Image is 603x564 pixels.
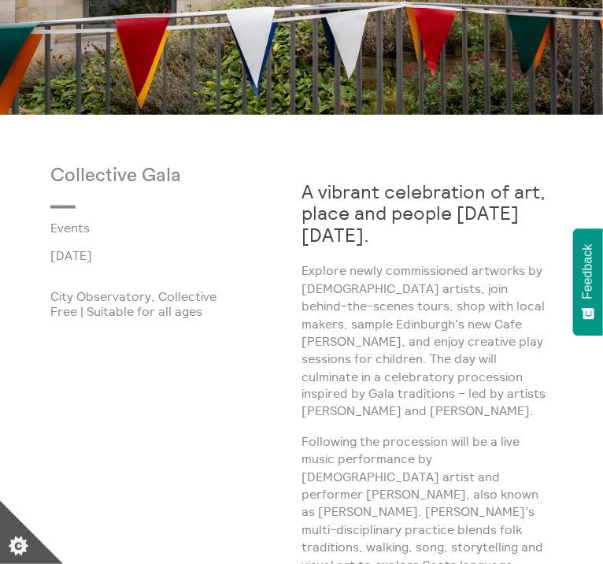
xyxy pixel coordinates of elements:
span: Feedback [581,244,595,299]
strong: A vibrant celebration of art, place and people [DATE][DATE]. [301,180,546,247]
p: City Observatory, Collective [50,289,301,303]
a: Events [50,221,276,235]
p: Free | Suitable for all ages [50,304,301,318]
p: Explore newly commissioned artworks by [DEMOGRAPHIC_DATA] artists, join behind-the-scenes tours, ... [301,262,553,421]
p: Collective Gala [50,165,301,187]
button: Feedback - Show survey [573,228,603,336]
p: [DATE] [50,248,301,262]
